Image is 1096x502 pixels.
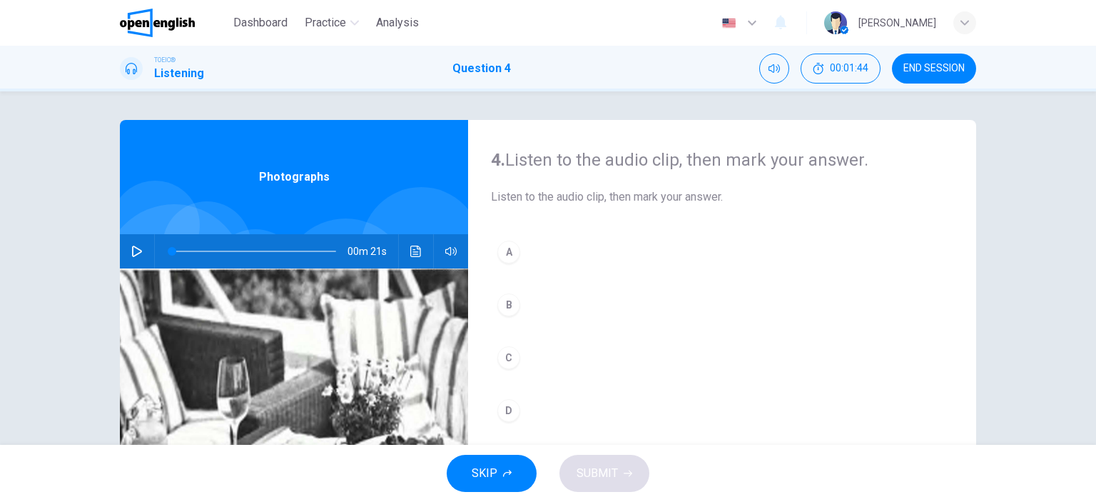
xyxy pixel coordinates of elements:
[120,9,195,37] img: OpenEnglish logo
[801,54,881,84] div: Hide
[491,393,953,428] button: D
[299,10,365,36] button: Practice
[347,234,398,268] span: 00m 21s
[491,150,505,170] strong: 4.
[801,54,881,84] button: 00:01:44
[824,11,847,34] img: Profile picture
[259,169,330,186] span: Photographs
[759,54,789,84] div: Mute
[305,14,346,31] span: Practice
[154,65,204,82] h1: Listening
[228,10,293,36] button: Dashboard
[497,399,520,422] div: D
[497,346,520,369] div: C
[405,234,427,268] button: Click to see the audio transcription
[491,340,953,376] button: C
[892,54,976,84] button: END SESSION
[858,14,936,31] div: [PERSON_NAME]
[447,455,537,492] button: SKIP
[720,18,738,29] img: en
[472,463,497,483] span: SKIP
[233,14,288,31] span: Dashboard
[452,60,511,77] h1: Question 4
[120,9,228,37] a: OpenEnglish logo
[491,149,953,171] h4: Listen to the audio clip, then mark your answer.
[154,55,176,65] span: TOEIC®
[497,241,520,263] div: A
[370,10,425,36] button: Analysis
[903,63,965,74] span: END SESSION
[830,63,868,74] span: 00:01:44
[491,234,953,270] button: A
[376,14,419,31] span: Analysis
[491,287,953,323] button: B
[491,189,953,206] span: Listen to the audio clip, then mark your answer.
[497,293,520,316] div: B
